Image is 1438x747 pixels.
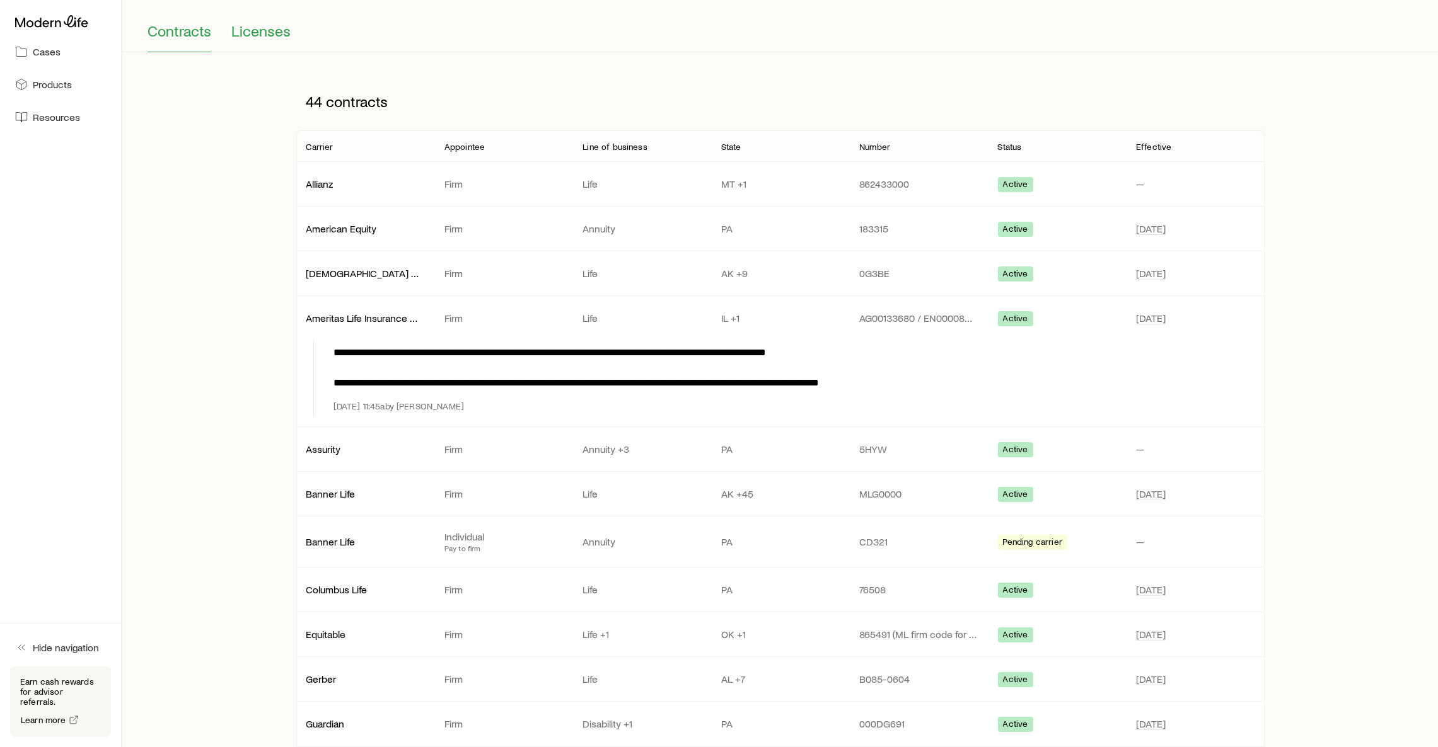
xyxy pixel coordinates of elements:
[859,178,977,190] p: 862433000
[444,488,562,500] p: Firm
[1136,443,1254,455] p: —
[1003,444,1028,457] span: Active
[583,178,700,190] p: Life
[306,488,424,500] p: Banner Life
[20,676,101,707] p: Earn cash rewards for advisor referrals.
[859,488,977,500] p: MLG0000
[10,634,111,661] button: Hide navigation
[10,71,111,98] a: Products
[859,583,977,596] p: 76508
[334,401,465,411] p: [DATE] 11:45a by [PERSON_NAME]
[859,535,977,548] p: CD321
[1136,583,1166,596] span: [DATE]
[721,628,839,641] p: OK +1
[306,673,424,685] p: Gerber
[859,717,977,730] p: 000DG691
[583,717,700,730] p: Disability +1
[10,666,111,737] div: Earn cash rewards for advisor referrals.Learn more
[148,22,1413,52] div: Contracting sub-page tabs
[10,103,111,131] a: Resources
[1136,535,1254,548] p: —
[583,583,700,596] p: Life
[306,443,424,455] p: Assurity
[859,142,890,152] p: Number
[1136,673,1166,685] span: [DATE]
[1003,719,1028,732] span: Active
[583,142,647,152] p: Line of business
[1136,267,1166,280] span: [DATE]
[306,222,424,235] p: American Equity
[444,717,562,730] p: Firm
[444,628,562,641] p: Firm
[998,142,1022,152] p: Status
[444,142,485,152] p: Appointee
[583,628,700,641] p: Life +1
[583,535,700,548] p: Annuity
[444,312,562,324] p: Firm
[306,717,424,730] p: Guardian
[444,222,562,235] p: Firm
[859,628,977,641] p: 865491 (ML firm code for fixed and variable)
[721,178,839,190] p: MT +1
[859,222,977,235] p: 183315
[444,267,562,280] p: Firm
[1003,224,1028,237] span: Active
[444,583,562,596] p: Firm
[721,312,839,324] p: IL +1
[306,142,333,152] p: Carrier
[583,222,700,235] p: Annuity
[33,45,61,58] span: Cases
[721,488,839,500] p: AK +45
[1003,268,1028,282] span: Active
[306,312,424,324] p: Ameritas Life Insurance Corp. (Ameritas)
[1136,312,1166,324] span: [DATE]
[1003,674,1028,687] span: Active
[1136,222,1166,235] span: [DATE]
[721,583,839,596] p: PA
[306,628,424,641] p: Equitable
[721,717,839,730] p: PA
[1136,178,1254,190] p: —
[859,312,977,324] p: AG00133680 / EN00008274 (see notes)
[33,78,72,91] span: Products
[721,142,741,152] p: State
[10,38,111,66] a: Cases
[721,267,839,280] p: AK +9
[721,535,839,548] p: PA
[721,673,839,685] p: AL +7
[1003,489,1028,502] span: Active
[444,443,562,455] p: Firm
[1136,488,1166,500] span: [DATE]
[583,488,700,500] p: Life
[1003,313,1028,326] span: Active
[583,443,700,455] p: Annuity +3
[1003,629,1028,642] span: Active
[721,222,839,235] p: PA
[444,530,562,543] p: Individual
[859,673,977,685] p: B085-0604
[21,716,66,724] span: Learn more
[1003,537,1062,550] span: Pending carrier
[1003,584,1028,598] span: Active
[1136,717,1166,730] span: [DATE]
[306,535,424,548] p: Banner Life
[33,641,99,654] span: Hide navigation
[1136,142,1171,152] p: Effective
[1003,179,1028,192] span: Active
[583,673,700,685] p: Life
[327,93,388,110] span: contracts
[1136,628,1166,641] span: [DATE]
[148,22,211,40] span: Contracts
[444,178,562,190] p: Firm
[721,443,839,455] p: PA
[306,178,424,190] p: Allianz
[444,673,562,685] p: Firm
[859,443,977,455] p: 5HYW
[859,267,977,280] p: 0G3BE
[306,583,424,596] p: Columbus Life
[306,93,323,110] span: 44
[231,22,291,40] span: Licenses
[444,543,562,553] p: Pay to firm
[583,267,700,280] p: Life
[583,312,700,324] p: Life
